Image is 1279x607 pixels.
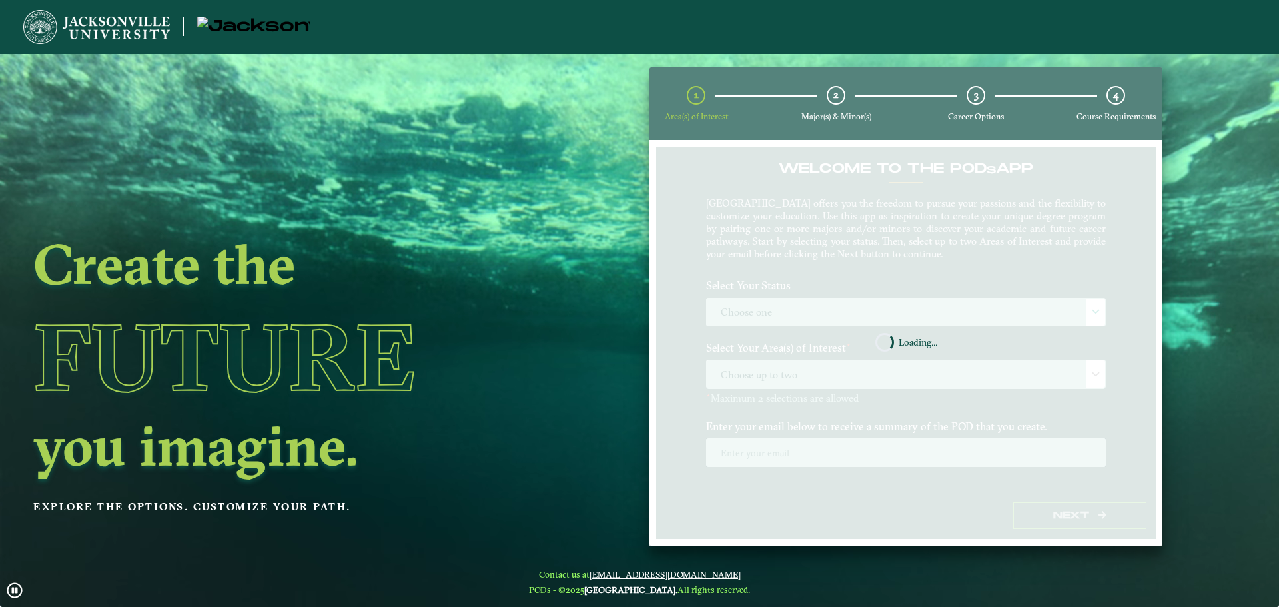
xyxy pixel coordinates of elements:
img: Jacksonville University logo [197,17,310,37]
span: 4 [1113,89,1118,101]
a: [GEOGRAPHIC_DATA]. [584,584,677,595]
h2: you imagine. [33,418,542,474]
span: PODs - ©2025 All rights reserved. [529,584,750,595]
span: 1 [694,89,699,101]
span: Major(s) & Minor(s) [801,111,871,121]
h1: Future [33,297,542,418]
span: Career Options [948,111,1004,121]
span: 3 [974,89,979,101]
img: Jacksonville University logo [23,10,170,44]
h2: Create the [33,236,542,292]
span: Contact us at [529,569,750,580]
span: 2 [833,89,839,101]
a: [EMAIL_ADDRESS][DOMAIN_NAME] [590,569,741,580]
span: Area(s) of Interest [665,111,728,121]
span: Course Requirements [1076,111,1156,121]
span: Loading... [899,338,937,347]
p: Explore the options. Customize your path. [33,497,542,517]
